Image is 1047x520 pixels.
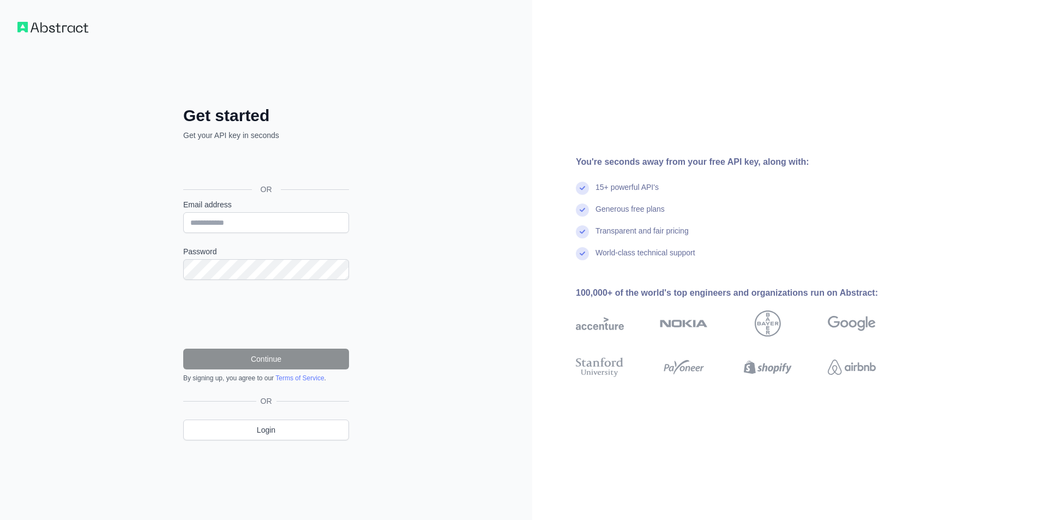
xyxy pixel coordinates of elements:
[595,225,689,247] div: Transparent and fair pricing
[595,247,695,269] div: World-class technical support
[183,349,349,369] button: Continue
[256,396,276,407] span: OR
[828,310,876,337] img: google
[576,156,911,169] div: You're seconds away from your free API key, along with:
[744,355,792,379] img: shopify
[576,355,624,379] img: stanford university
[275,374,324,382] a: Terms of Service
[576,204,589,217] img: check mark
[183,420,349,440] a: Login
[183,246,349,257] label: Password
[660,355,708,379] img: payoneer
[828,355,876,379] img: airbnb
[576,182,589,195] img: check mark
[183,199,349,210] label: Email address
[183,293,349,336] iframe: reCAPTCHA
[660,310,708,337] img: nokia
[576,247,589,260] img: check mark
[183,130,349,141] p: Get your API key in seconds
[183,106,349,125] h2: Get started
[595,182,659,204] div: 15+ powerful API's
[755,310,781,337] img: bayer
[576,310,624,337] img: accenture
[576,286,911,300] div: 100,000+ of the world's top engineers and organizations run on Abstract:
[595,204,665,225] div: Generous free plans
[576,225,589,238] img: check mark
[178,153,352,177] iframe: Bouton "Se connecter avec Google"
[252,184,281,195] span: OR
[17,22,88,33] img: Workflow
[183,374,349,382] div: By signing up, you agree to our .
